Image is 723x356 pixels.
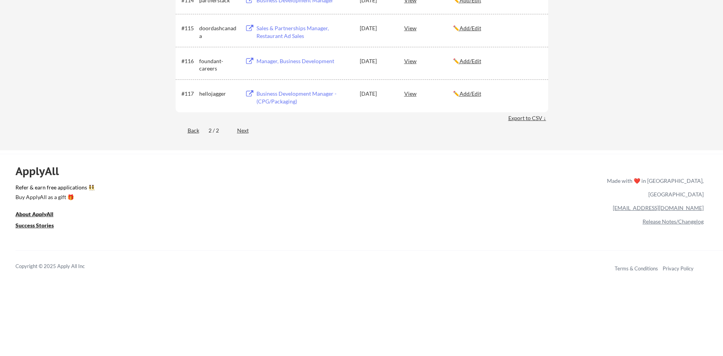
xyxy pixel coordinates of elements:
div: ApplyAll [15,165,68,178]
a: Buy ApplyAll as a gift 🎁 [15,193,93,203]
div: [DATE] [360,24,394,32]
div: Manager, Business Development [256,57,352,65]
div: #115 [181,24,197,32]
div: foundant-careers [199,57,238,72]
u: Add/Edit [460,90,481,97]
a: Refer & earn free applications 👯‍♀️ [15,185,445,193]
div: View [404,54,453,68]
div: Back [176,127,199,134]
a: Success Stories [15,221,64,231]
div: #116 [181,57,197,65]
div: [DATE] [360,57,394,65]
div: Export to CSV ↓ [508,114,548,122]
div: doordashcanada [199,24,238,40]
div: Business Development Manager - (CPG/Packaging) [256,90,352,105]
a: Terms & Conditions [615,265,658,272]
div: #117 [181,90,197,98]
u: Success Stories [15,222,54,229]
div: hellojagger [199,90,238,98]
a: Privacy Policy [663,265,694,272]
div: Sales & Partnerships Manager, Restaurant Ad Sales [256,24,352,40]
div: Copyright © 2025 Apply All Inc [15,263,104,270]
u: Add/Edit [460,58,481,64]
div: Buy ApplyAll as a gift 🎁 [15,194,93,200]
div: View [404,86,453,100]
div: Made with ❤️ in [GEOGRAPHIC_DATA], [GEOGRAPHIC_DATA] [604,174,704,201]
a: Release Notes/Changelog [643,218,704,225]
div: Next [237,127,258,134]
div: ✏️ [453,90,541,98]
div: [DATE] [360,90,394,98]
div: ✏️ [453,57,541,65]
div: View [404,21,453,35]
u: Add/Edit [460,25,481,31]
u: About ApplyAll [15,211,53,217]
div: ✏️ [453,24,541,32]
a: About ApplyAll [15,210,64,220]
div: 2 / 2 [209,127,228,134]
a: [EMAIL_ADDRESS][DOMAIN_NAME] [613,205,704,211]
